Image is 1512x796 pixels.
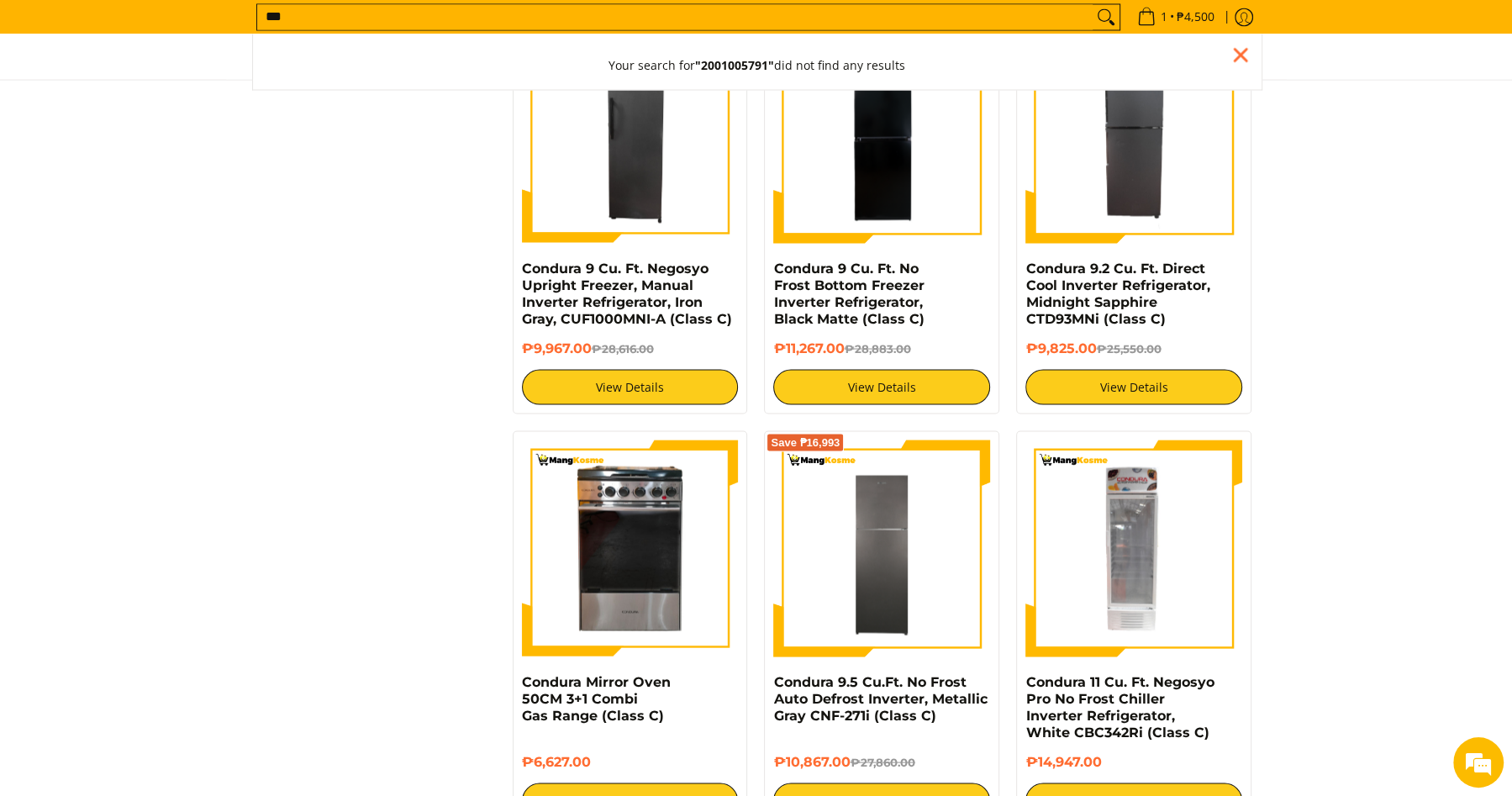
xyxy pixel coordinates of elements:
span: ₱4,500 [1174,11,1217,23]
a: Condura Mirror Oven 50CM 3+1 Combi Gas Range (Class C) [522,673,671,723]
h6: ₱9,967.00 [522,340,739,356]
div: Chat with us now [87,94,282,116]
del: ₱27,860.00 [850,755,914,768]
a: Condura 9.2 Cu. Ft. Direct Cool Inverter Refrigerator, Midnight Sapphire CTD93MNi (Class C) [1025,260,1209,326]
span: Save ₱16,993 [771,437,840,447]
a: Condura 9 Cu. Ft. Negosyo Upright Freezer, Manual Inverter Refrigerator, Iron Gray, CUF1000MNI-A ... [522,260,732,326]
h6: ₱14,947.00 [1025,753,1242,770]
a: View Details [522,369,739,404]
a: Condura 9.5 Cu.Ft. No Frost Auto Defrost Inverter, Metallic Gray CNF-271i (Class C) [773,673,987,723]
h6: ₱9,825.00 [1025,340,1242,356]
h6: ₱10,867.00 [773,753,990,770]
a: Condura 11 Cu. Ft. Negosyo Pro No Frost Chiller Inverter Refrigerator, White CBC342Ri (Class C) [1025,673,1214,740]
textarea: Type your message and hit 'Enter' [8,459,320,518]
div: Close pop up [1228,42,1253,67]
img: Condura 9.2 Cu. Ft. Direct Cool Inverter Refrigerator, Midnight Sapphire CTD93MNi (Class C) [1025,26,1242,243]
img: Condura 9.5 Cu.Ft. No Frost Auto Defrost Inverter, Metallic Gray CNF-271i (Class C) [773,440,990,656]
a: View Details [1025,369,1242,404]
h6: ₱11,267.00 [773,340,990,356]
img: Condura Mirror Oven 50CM 3+1 Combi Gas Range (Class C) [522,440,739,656]
span: • [1132,8,1220,26]
span: We're online! [97,212,232,382]
span: 1 [1158,11,1170,23]
a: Condura 9 Cu. Ft. No Frost Bottom Freezer Inverter Refrigerator, Black Matte (Class C) [773,260,924,326]
h6: ₱6,627.00 [522,753,739,770]
a: View Details [773,369,990,404]
del: ₱25,550.00 [1096,341,1161,355]
img: Condura 9 Cu. Ft. Negosyo Upright Freezer, Manual Inverter Refrigerator, Iron Gray, CUF1000MNI-A ... [522,26,739,243]
strong: "2001005791" [695,57,774,73]
button: Search [1093,4,1120,29]
img: Condura 11 Cu. Ft. Negosyo Pro No Frost Chiller Inverter Refrigerator, White CBC342Ri (Class C) [1025,440,1242,656]
del: ₱28,883.00 [844,341,910,355]
div: Minimize live chat window [276,8,316,49]
img: condura-9-cubic-feet-bottom-freezer-class-a-full-view-mang-kosme [773,26,990,243]
del: ₱28,616.00 [592,341,654,355]
button: Your search for"2001005791"did not find any results [592,42,922,89]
